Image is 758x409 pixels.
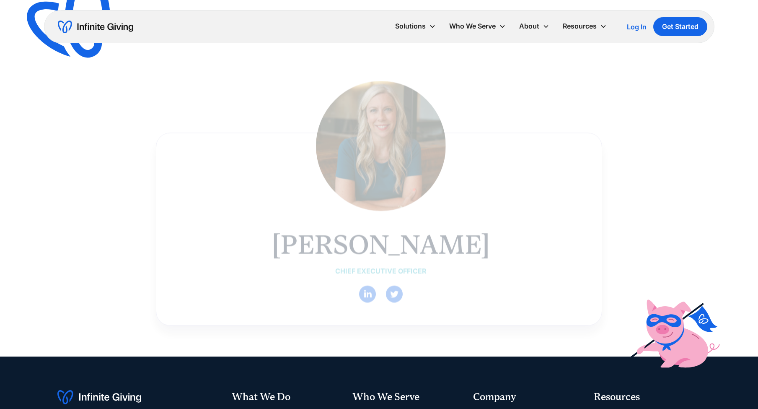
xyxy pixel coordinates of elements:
[512,17,556,35] div: About
[627,22,647,32] a: Log In
[442,17,512,35] div: Who We Serve
[473,390,580,404] div: Company
[388,17,442,35] div: Solutions
[563,21,597,32] div: Resources
[359,286,376,302] a: 
[232,390,339,404] div: What We Do
[594,390,701,404] div: Resources
[627,23,647,30] div: Log In
[556,17,613,35] div: Resources
[395,21,426,32] div: Solutions
[272,266,490,277] div: Chief Executive Officer
[272,228,490,261] h1: [PERSON_NAME]
[352,390,460,404] div: Who We Serve
[58,20,133,34] a: home
[449,21,496,32] div: Who We Serve
[519,21,539,32] div: About
[386,286,403,302] a: 
[653,17,707,36] a: Get Started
